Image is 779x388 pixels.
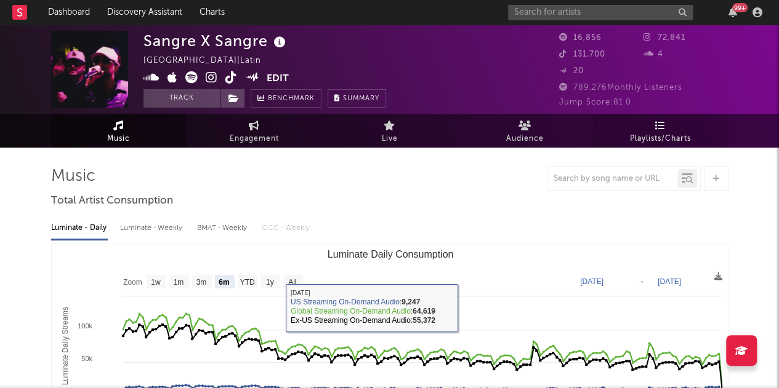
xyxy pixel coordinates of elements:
div: BMAT - Weekly [197,218,249,239]
span: 20 [559,67,584,75]
button: Summary [328,89,386,108]
text: Zoom [123,278,142,287]
text: Luminate Daily Streams [60,307,69,385]
div: Luminate - Weekly [120,218,185,239]
span: Live [382,132,398,146]
span: Total Artist Consumption [51,194,173,208]
text: YTD [240,278,254,287]
span: 16,856 [559,34,602,42]
div: Luminate - Daily [51,218,108,239]
div: [GEOGRAPHIC_DATA] | Latin [143,53,275,68]
a: Music [51,114,187,148]
text: 1y [265,278,273,287]
span: 4 [644,50,663,58]
a: Live [322,114,458,148]
span: 789,276 Monthly Listeners [559,84,682,92]
text: Luminate Daily Consumption [327,249,453,259]
a: Playlists/Charts [593,114,729,148]
text: 1w [151,278,161,287]
a: Engagement [187,114,322,148]
a: Benchmark [251,89,321,108]
span: 72,841 [644,34,685,42]
input: Search for artists [508,5,693,20]
span: Playlists/Charts [630,132,691,146]
input: Search by song name or URL [547,174,677,184]
span: Summary [343,95,379,102]
span: Engagement [230,132,279,146]
span: Jump Score: 81.0 [559,98,631,106]
a: Audience [458,114,593,148]
text: [DATE] [658,277,681,286]
div: 99 + [732,3,748,12]
text: → [637,277,645,286]
span: 131,700 [559,50,605,58]
text: 100k [78,322,92,330]
text: 50k [81,355,92,362]
span: Music [107,132,130,146]
text: All [288,278,296,287]
text: 3m [196,278,206,287]
text: 6m [219,278,229,287]
button: 99+ [729,7,737,17]
span: Audience [506,132,544,146]
text: [DATE] [580,277,603,286]
text: 1m [173,278,184,287]
div: Sangre X Sangre [143,31,289,51]
button: Track [143,89,220,108]
span: Benchmark [268,92,315,106]
button: Edit [267,71,289,87]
